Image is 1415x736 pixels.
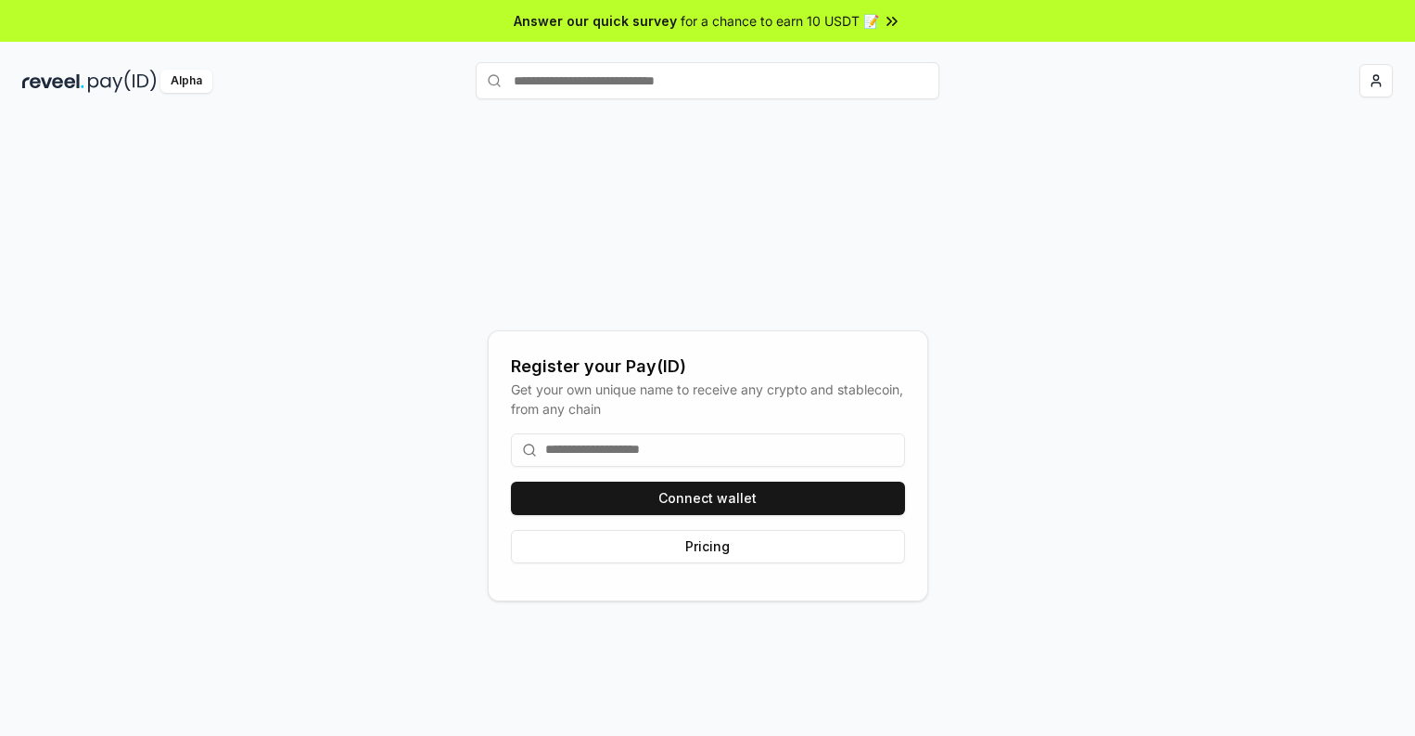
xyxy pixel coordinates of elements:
button: Connect wallet [511,482,905,515]
span: for a chance to earn 10 USDT 📝 [681,11,879,31]
img: reveel_dark [22,70,84,93]
img: pay_id [88,70,157,93]
div: Get your own unique name to receive any crypto and stablecoin, from any chain [511,380,905,419]
div: Register your Pay(ID) [511,354,905,380]
div: Alpha [160,70,212,93]
button: Pricing [511,530,905,563]
span: Answer our quick survey [514,11,677,31]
